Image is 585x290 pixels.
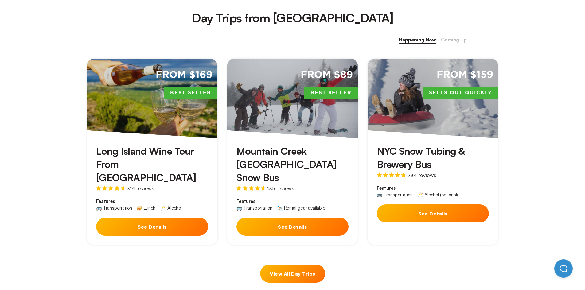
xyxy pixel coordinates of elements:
div: 🚌 Transportation [236,206,272,210]
h3: NYC Snow Tubing & Brewery Bus [377,145,489,171]
span: Best Seller [164,87,217,99]
a: View All Day Trips [260,265,325,283]
div: 🥪 Lunch [137,206,155,210]
div: 🥂 Alcohol [160,206,182,210]
div: ⛷️ Rental gear available [277,206,325,210]
h3: Mountain Creek [GEOGRAPHIC_DATA] Snow Bus [236,145,349,184]
div: 🚌 Transportation [377,192,412,197]
span: Best Seller [304,87,358,99]
button: See Details [96,218,208,236]
a: From $159Sells Out QuicklyNYC Snow Tubing & Brewery Bus234 reviewsFeatures🚌 Transportation🥂 Alcoh... [368,59,498,245]
span: From $159 [437,68,493,82]
div: 🥂 Alcohol (optional) [417,192,458,197]
span: Features [377,185,489,191]
span: 234 reviews [408,173,436,178]
span: Coming Up [441,36,467,44]
span: Happening Now [399,36,436,44]
span: Sells Out Quickly [423,87,498,99]
span: Features [96,198,208,204]
div: 🚌 Transportation [96,206,132,210]
span: 135 reviews [267,186,294,191]
span: From $89 [301,68,353,82]
button: See Details [377,204,489,222]
h3: Long Island Wine Tour From [GEOGRAPHIC_DATA] [96,145,208,184]
span: Features [236,198,349,204]
span: 314 reviews [127,186,154,191]
span: From $169 [156,68,213,82]
iframe: Help Scout Beacon - Open [554,259,573,278]
a: From $89Best SellerMountain Creek [GEOGRAPHIC_DATA] Snow Bus135 reviewsFeatures🚌 Transportation⛷️... [227,59,358,245]
button: See Details [236,218,349,236]
a: From $169Best SellerLong Island Wine Tour From [GEOGRAPHIC_DATA]314 reviewsFeatures🚌 Transportati... [87,59,217,245]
